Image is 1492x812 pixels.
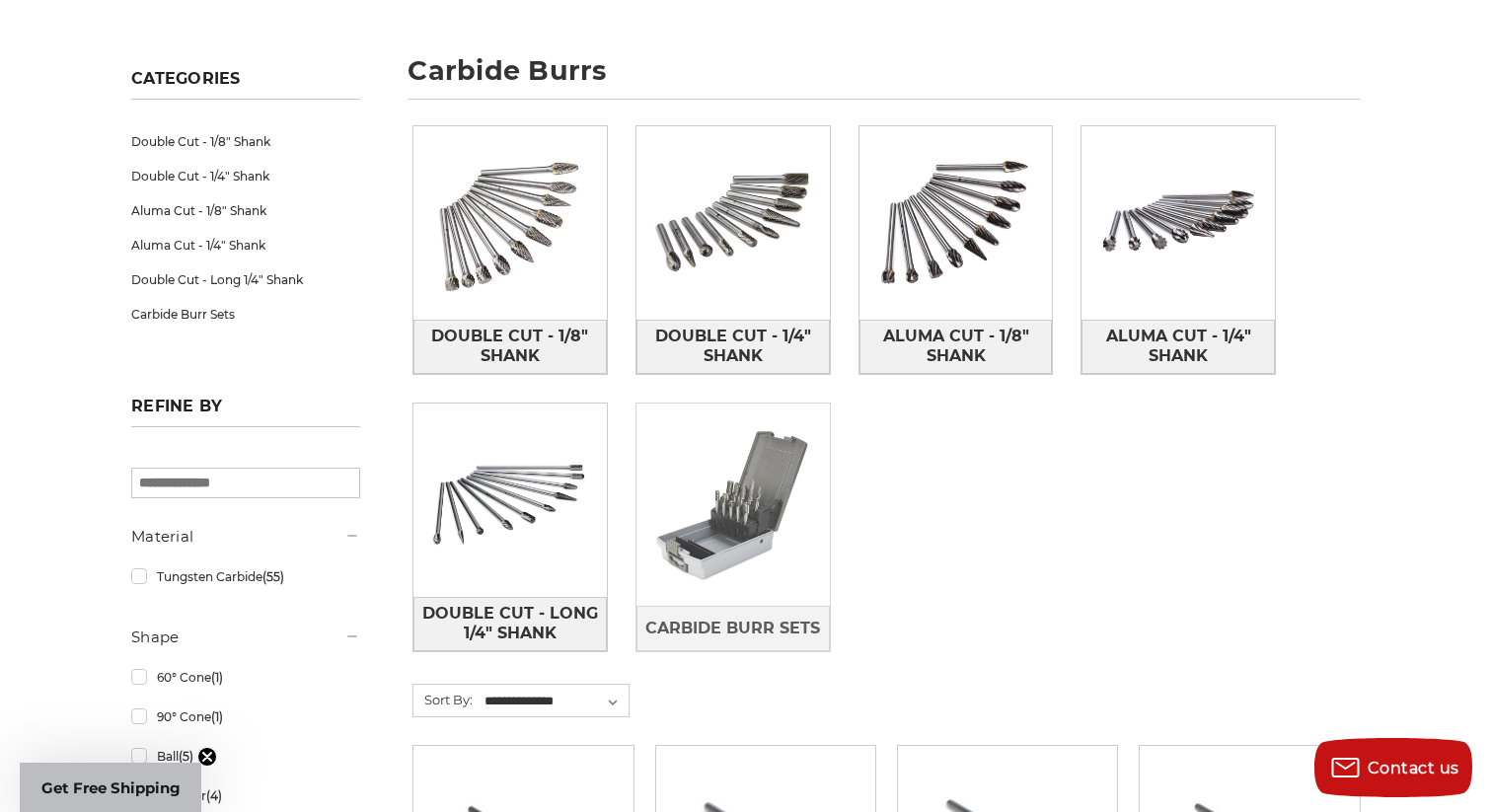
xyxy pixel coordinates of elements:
span: Double Cut - Long 1/4" Shank [414,597,606,650]
button: Close teaser [197,747,217,767]
h5: Material [131,525,360,549]
img: Double Cut - Long 1/4" Shank [413,404,607,597]
span: Aluma Cut - 1/8" Shank [860,320,1052,373]
a: Aluma Cut - 1/4" Shank [131,228,360,262]
span: (5) [179,749,193,764]
a: Double Cut - 1/4" Shank [131,159,360,193]
a: Double Cut - Long 1/4" Shank [131,262,360,297]
span: Get Free Shipping [41,778,181,797]
a: Double Cut - 1/8" Shank [413,320,607,374]
a: Double Cut - 1/8" Shank [131,124,360,159]
h5: Refine by [131,397,360,427]
span: (1) [211,709,223,724]
span: Carbide Burr Sets [645,612,820,645]
div: Get Free ShippingClose teaser [20,763,201,812]
a: 60° Cone [131,660,360,695]
h5: Shape [131,626,360,649]
span: Double Cut - 1/8" Shank [414,320,606,373]
a: Ball [131,739,360,774]
a: Aluma Cut - 1/8" Shank [131,193,360,228]
a: Double Cut - 1/4" Shank [636,320,830,374]
a: Carbide Burr Sets [636,606,830,650]
img: Double Cut - 1/4" Shank [636,126,830,320]
a: Tungsten Carbide [131,559,360,594]
span: Double Cut - 1/4" Shank [637,320,829,373]
span: (1) [211,670,223,685]
span: (55) [262,569,284,584]
button: Contact us [1314,738,1472,797]
span: Contact us [1368,759,1459,777]
img: Aluma Cut - 1/8" Shank [859,126,1053,320]
a: Double Cut - Long 1/4" Shank [413,597,607,651]
h1: carbide burrs [408,57,1361,100]
img: Double Cut - 1/8" Shank [413,126,607,320]
img: Carbide Burr Sets [636,408,830,602]
span: (4) [206,788,222,803]
span: Aluma Cut - 1/4" Shank [1082,320,1274,373]
a: Aluma Cut - 1/8" Shank [859,320,1053,374]
a: 90° Cone [131,700,360,734]
a: Carbide Burr Sets [131,297,360,332]
h5: Categories [131,69,360,100]
select: Sort By: [482,687,629,716]
label: Sort By: [413,685,473,714]
img: Aluma Cut - 1/4" Shank [1082,126,1275,320]
a: Aluma Cut - 1/4" Shank [1082,320,1275,374]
